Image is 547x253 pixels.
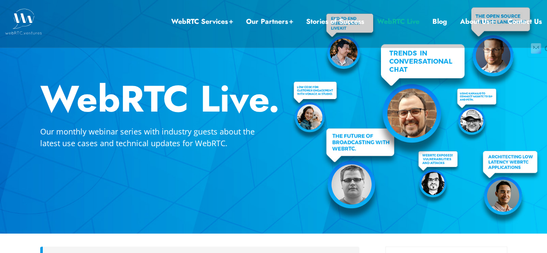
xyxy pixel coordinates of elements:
a: About Us [460,16,495,27]
a: Blog [432,16,447,27]
a: WebRTC Services [171,16,233,27]
a: Stories of Success [306,16,364,27]
h2: WebRTC Live. [40,80,507,117]
a: Our Partners [246,16,293,27]
a: WebRTC Live [377,16,419,27]
img: WebRTC.ventures [5,9,42,35]
p: Our monthly webinar series with industry guests about the latest use cases and technical updates ... [40,126,274,149]
a: Contact Us [508,16,542,27]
